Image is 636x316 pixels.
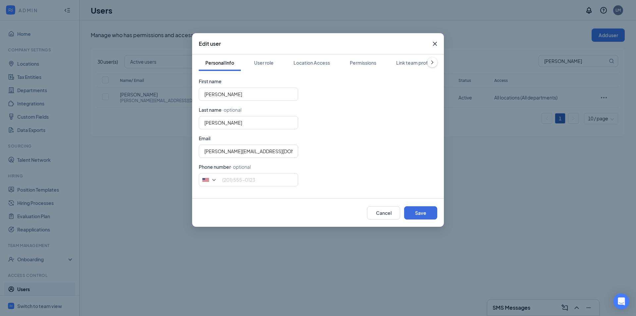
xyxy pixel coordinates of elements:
h3: Edit user [199,40,221,47]
button: Close [426,33,444,54]
input: (201) 555-0123 [199,173,298,186]
button: Save [404,206,437,220]
span: Phone number [199,164,231,170]
div: Location Access [293,59,330,66]
span: Email [199,135,210,141]
span: · optional [222,107,241,113]
span: First name [199,78,222,84]
span: · optional [231,164,251,170]
div: Personal Info [205,59,234,66]
div: Permissions [350,59,376,66]
button: ChevronRight [427,57,437,67]
div: United States: +1 [199,173,221,186]
button: Cancel [367,206,400,220]
svg: Cross [431,40,439,48]
div: Link team profile [396,59,433,66]
span: Last name [199,107,222,113]
svg: ChevronRight [429,59,436,66]
div: Open Intercom Messenger [613,293,629,309]
div: User role [254,59,274,66]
